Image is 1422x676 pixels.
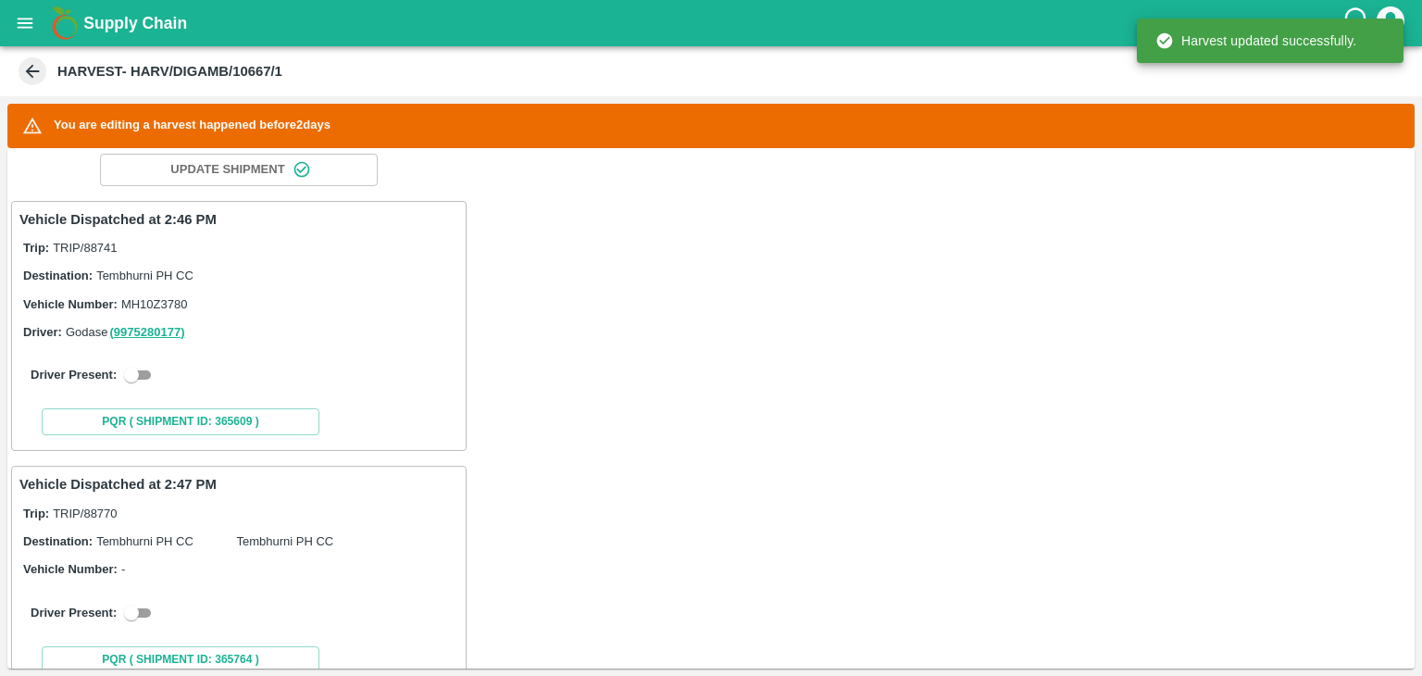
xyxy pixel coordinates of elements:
label: Driver Present: [31,606,117,620]
span: - [121,562,125,576]
label: Driver: [23,325,62,339]
label: Driver Present: [31,368,117,382]
b: HARVEST- HARV/DIGAMB/10667/1 [57,64,282,79]
label: Trip: [23,507,49,520]
div: account of current user [1374,4,1407,43]
label: Vehicle Number: [23,562,118,576]
span: Tembhurni PH CC [96,534,193,548]
button: PQR ( Shipment Id: 365609 ) [42,408,319,435]
img: logo [46,5,83,42]
span: Godase [66,325,187,339]
span: TRIP/88770 [53,507,117,520]
div: Harvest updated successfully. [1155,24,1356,57]
div: customer-support [1341,6,1374,40]
p: Vehicle Dispatched at 2:47 PM [19,474,217,494]
a: Supply Chain [83,10,1341,36]
button: open drawer [4,2,46,44]
p: Vehicle Dispatched at 2:46 PM [19,209,217,230]
label: Trip: [23,241,49,255]
span: MH10Z3780 [121,297,188,311]
span: Update Shipment [170,159,284,181]
span: TRIP/88741 [53,241,117,255]
label: Vehicle Number: [23,297,118,311]
label: Destination: [23,269,93,282]
button: Update Shipment [100,154,378,186]
label: Destination: [23,534,93,548]
button: PQR ( Shipment Id: 365764 ) [42,646,319,673]
b: Supply Chain [83,14,187,32]
a: (9975280177) [109,325,184,339]
span: Tembhurni PH CC [96,269,193,282]
span: Tembhurni PH CC [236,533,333,551]
b: You are editing a harvest happened before 2 days [54,118,331,131]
